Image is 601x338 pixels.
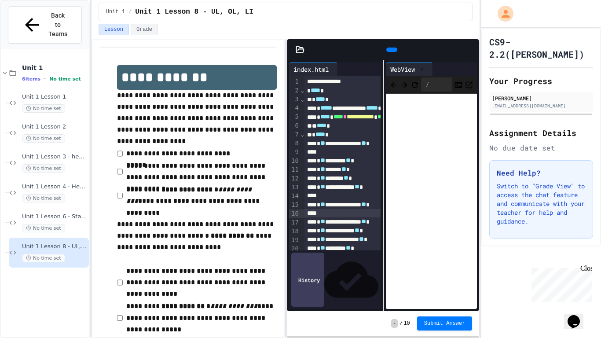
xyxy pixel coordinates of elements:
[22,123,87,131] span: Unit 1 Lesson 2
[489,143,593,153] div: No due date set
[128,8,132,15] span: /
[488,4,516,24] div: My Account
[386,65,419,74] div: WebView
[22,224,65,232] span: No time set
[289,157,300,165] div: 10
[289,86,300,95] div: 2
[528,265,592,302] iframe: chat widget
[386,62,433,76] div: WebView
[289,113,300,121] div: 5
[8,6,82,44] button: Back to Teams
[300,87,304,94] span: Fold line
[22,213,87,220] span: Unit 1 Lesson 6 - Station 1 Build
[454,79,463,90] button: Console
[564,303,592,329] iframe: chat widget
[417,316,473,331] button: Submit Answer
[289,192,300,201] div: 14
[391,319,398,328] span: -
[291,253,324,307] div: History
[289,130,300,139] div: 7
[22,254,65,262] span: No time set
[497,182,586,226] p: Switch to "Grade View" to access the chat feature and communicate with your teacher for help and ...
[135,7,253,17] span: Unit 1 Lesson 8 - UL, OL, LI
[399,320,403,327] span: /
[289,139,300,148] div: 8
[289,104,300,113] div: 4
[131,24,158,35] button: Grade
[289,183,300,192] div: 13
[410,79,419,90] button: Refresh
[289,65,333,74] div: index.html
[424,320,465,327] span: Submit Answer
[22,134,65,143] span: No time set
[421,77,453,92] div: /
[400,79,409,90] span: Forward
[289,121,300,130] div: 6
[49,76,81,82] span: No time set
[389,79,398,90] span: Back
[22,243,87,250] span: Unit 1 Lesson 8 - UL, OL, LI
[492,94,590,102] div: [PERSON_NAME]
[497,168,586,178] h3: Need Help?
[106,8,125,15] span: Unit 1
[289,209,300,218] div: 16
[22,153,87,161] span: Unit 1 Lesson 3 - heading and paragraph tags
[289,227,300,236] div: 18
[22,194,65,202] span: No time set
[44,75,46,82] span: •
[489,127,593,139] h2: Assignment Details
[22,93,87,101] span: Unit 1 Lesson 1
[300,96,304,103] span: Fold line
[99,24,129,35] button: Lesson
[489,36,593,60] h1: CS9-2.2([PERSON_NAME])
[289,77,300,86] div: 1
[403,320,410,327] span: 10
[22,76,40,82] span: 6 items
[4,4,61,56] div: Chat with us now!Close
[489,75,593,87] h2: Your Progress
[22,183,87,191] span: Unit 1 Lesson 4 - Headlines Lab
[289,165,300,174] div: 11
[289,62,338,76] div: index.html
[289,148,300,157] div: 9
[289,174,300,183] div: 12
[289,201,300,209] div: 15
[289,236,300,245] div: 19
[492,103,590,109] div: [EMAIL_ADDRESS][DOMAIN_NAME]
[48,11,68,39] span: Back to Teams
[22,104,65,113] span: No time set
[22,164,65,173] span: No time set
[289,95,300,104] div: 3
[289,245,300,253] div: 20
[386,94,477,309] iframe: Web Preview
[300,131,304,138] span: Fold line
[289,218,300,227] div: 17
[22,64,87,72] span: Unit 1
[465,79,473,90] button: Open in new tab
